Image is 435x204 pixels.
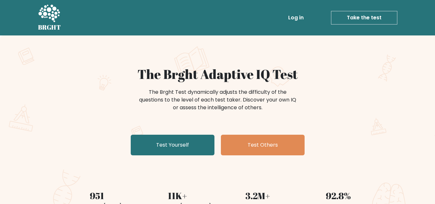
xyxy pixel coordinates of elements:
div: 11K+ [141,189,214,202]
h1: The Brght Adaptive IQ Test [61,66,375,82]
a: Test Others [221,135,305,155]
div: 3.2M+ [222,189,294,202]
h5: BRGHT [38,24,61,31]
div: The Brght Test dynamically adjusts the difficulty of the questions to the level of each test take... [137,88,298,112]
a: Test Yourself [131,135,214,155]
a: Take the test [331,11,397,24]
a: Log in [286,11,306,24]
div: 92.8% [302,189,375,202]
div: 951 [61,189,133,202]
a: BRGHT [38,3,61,33]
